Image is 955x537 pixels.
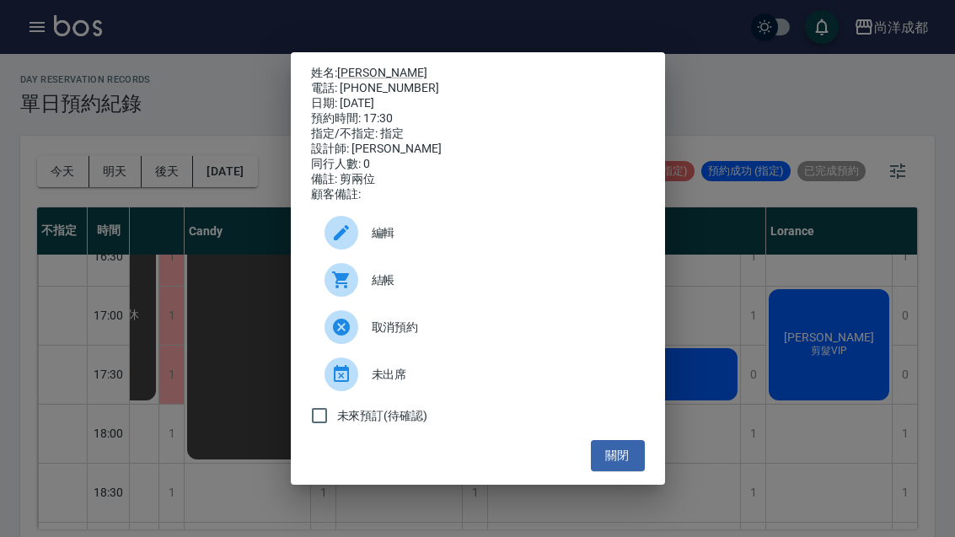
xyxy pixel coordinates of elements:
[311,209,645,256] div: 編輯
[311,351,645,398] div: 未出席
[311,303,645,351] div: 取消預約
[372,366,631,384] span: 未出席
[337,407,428,425] span: 未來預訂(待確認)
[372,271,631,289] span: 結帳
[372,319,631,336] span: 取消預約
[311,96,645,111] div: 日期: [DATE]
[311,187,645,202] div: 顧客備註:
[311,111,645,126] div: 預約時間: 17:30
[311,66,645,81] p: 姓名:
[311,126,645,142] div: 指定/不指定: 指定
[311,157,645,172] div: 同行人數: 0
[311,142,645,157] div: 設計師: [PERSON_NAME]
[311,172,645,187] div: 備註: 剪兩位
[311,81,645,96] div: 電話: [PHONE_NUMBER]
[372,224,631,242] span: 編輯
[591,440,645,471] button: 關閉
[337,66,427,79] a: [PERSON_NAME]
[311,256,645,303] a: 結帳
